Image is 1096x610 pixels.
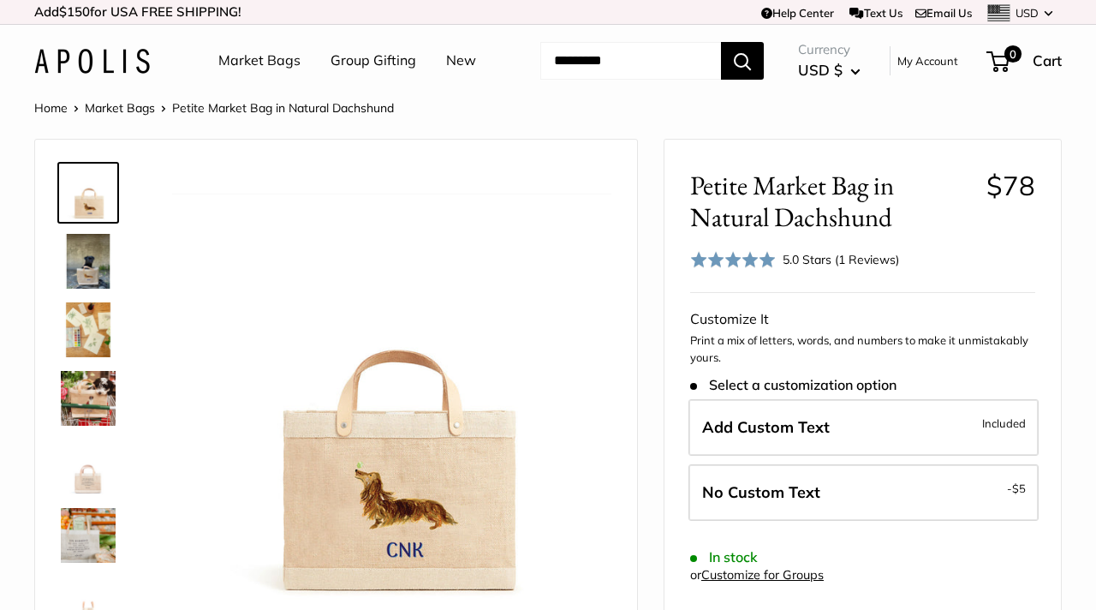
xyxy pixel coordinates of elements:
span: Select a customization option [690,377,896,393]
a: Group Gifting [331,48,416,74]
button: Search [721,42,764,80]
nav: Breadcrumb [34,97,394,119]
a: Text Us [849,6,902,20]
span: Currency [798,38,861,62]
label: Leave Blank [688,464,1039,521]
div: Customize It [690,307,1035,332]
span: No Custom Text [702,482,820,502]
img: description_The artist's desk in Ventura CA [61,302,116,357]
img: Petite Market Bag in Natural Dachshund [61,234,116,289]
button: USD $ [798,57,861,84]
input: Search... [540,42,721,80]
a: Help Center [761,6,834,20]
span: $150 [59,3,90,20]
img: Petite Market Bag in Natural Dachshund [61,371,116,426]
span: USD $ [798,61,843,79]
a: Customize for Groups [701,567,824,583]
a: Petite Market Bag in Natural Dachshund [57,368,119,429]
img: description_Seal of authenticity printed on the backside of every bag. [61,440,116,494]
a: description_Seal of authenticity printed on the backside of every bag. [57,436,119,498]
span: $5 [1012,481,1026,495]
a: Email Us [915,6,972,20]
a: Home [34,100,68,116]
span: $78 [986,169,1035,202]
img: Petite Market Bag in Natural Dachshund [61,165,116,220]
a: description_Elevated any trip to the market [57,505,119,566]
a: Market Bags [85,100,155,116]
img: Petite Market Bag in Natural Dachshund [172,165,611,605]
span: In stock [690,549,758,565]
a: 0 Cart [988,47,1062,75]
a: My Account [897,51,958,71]
div: 5.0 Stars (1 Reviews) [783,250,899,269]
span: USD [1016,6,1039,20]
span: Petite Market Bag in Natural Dachshund [690,170,974,233]
a: Petite Market Bag in Natural Dachshund [57,230,119,292]
span: Add Custom Text [702,417,830,437]
span: Cart [1033,51,1062,69]
a: New [446,48,476,74]
span: Petite Market Bag in Natural Dachshund [172,100,394,116]
a: Petite Market Bag in Natural Dachshund [57,162,119,224]
a: Market Bags [218,48,301,74]
p: Print a mix of letters, words, and numbers to make it unmistakably yours. [690,332,1035,366]
span: Included [982,413,1026,434]
div: 5.0 Stars (1 Reviews) [690,247,899,272]
a: description_The artist's desk in Ventura CA [57,299,119,361]
label: Add Custom Text [688,399,1039,456]
span: 0 [1004,45,1022,63]
img: Apolis [34,49,150,74]
div: or [690,564,824,587]
img: description_Elevated any trip to the market [61,508,116,563]
span: - [1007,478,1026,499]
